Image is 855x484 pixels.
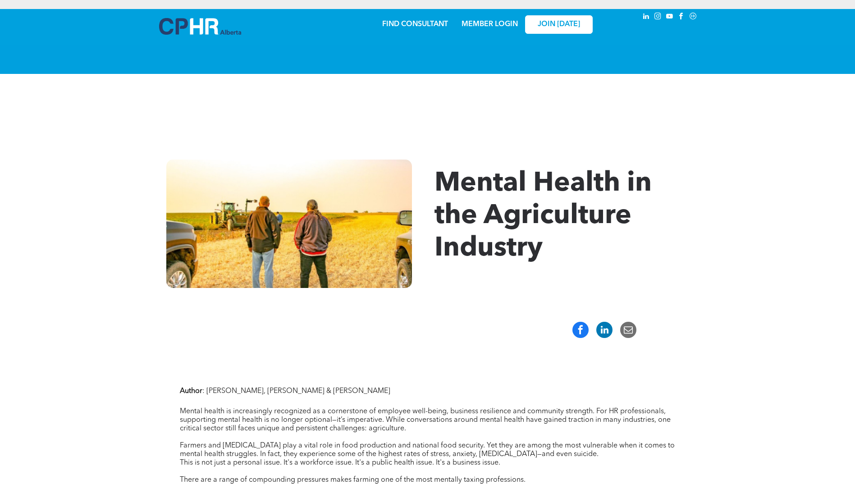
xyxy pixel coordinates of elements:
a: youtube [665,11,675,23]
a: facebook [677,11,686,23]
span: This is not just a personal issue. It's a workforce issue. It's a public health issue. It's a bus... [180,459,500,466]
span: Mental Health in the Agriculture Industry [434,170,652,262]
a: JOIN [DATE] [525,15,593,34]
a: instagram [653,11,663,23]
a: MEMBER LOGIN [462,21,518,28]
span: There are a range of compounding pressures makes farming one of the most mentally taxing professi... [180,476,526,484]
strong: Author [180,388,202,395]
a: linkedin [641,11,651,23]
img: A blue and white logo for cp alberta [159,18,241,35]
a: FIND CONSULTANT [382,21,448,28]
a: Social network [688,11,698,23]
span: Farmers and [MEDICAL_DATA] play a vital role in food production and national food security. Yet t... [180,442,675,458]
span: JOIN [DATE] [538,20,580,29]
span: Mental health is increasingly recognized as a cornerstone of employee well-being, business resili... [180,408,671,432]
span: : [PERSON_NAME], [PERSON_NAME] & [PERSON_NAME] [202,388,390,395]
